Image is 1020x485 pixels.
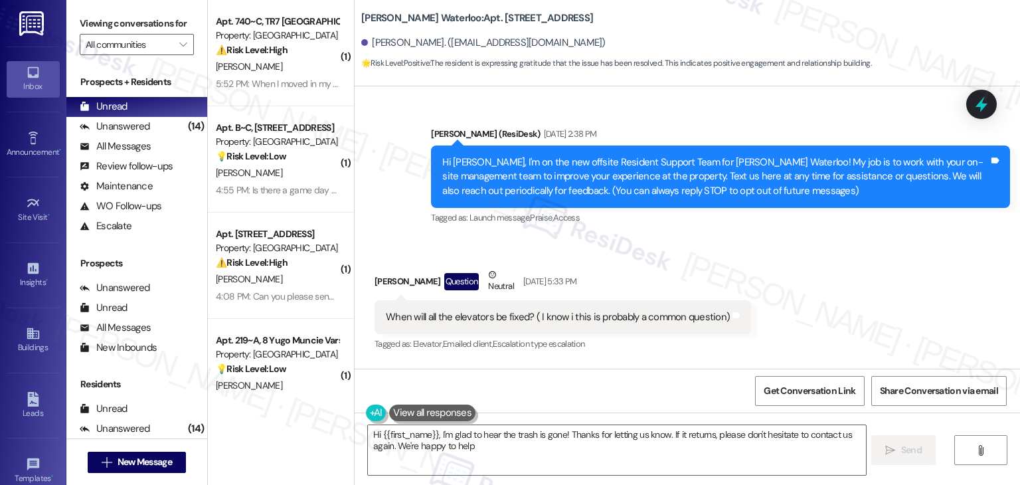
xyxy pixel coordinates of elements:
div: Review follow-ups [80,159,173,173]
div: [DATE] 5:33 PM [520,274,577,288]
div: New Inbounds [80,341,157,355]
strong: ⚠️ Risk Level: High [216,44,288,56]
button: New Message [88,452,186,473]
span: • [46,276,48,285]
span: Praise , [530,212,552,223]
span: Emailed client , [443,338,493,349]
span: Send [901,443,922,457]
button: Get Conversation Link [755,376,864,406]
span: • [59,145,61,155]
strong: 💡 Risk Level: Low [216,150,286,162]
span: Access [553,212,580,223]
div: Maintenance [80,179,153,193]
div: 4:55 PM: Is there a game day bus [DATE]? [216,184,377,196]
div: [PERSON_NAME] [375,268,751,300]
a: Leads [7,388,60,424]
i:  [885,445,895,456]
button: Share Conversation via email [871,376,1007,406]
span: [PERSON_NAME] [216,60,282,72]
div: Unanswered [80,120,150,134]
span: [PERSON_NAME] [216,379,282,391]
div: (14) [185,419,207,439]
span: Share Conversation via email [880,384,998,398]
div: Property: [GEOGRAPHIC_DATA] [216,135,339,149]
strong: 💡 Risk Level: Low [216,363,286,375]
b: [PERSON_NAME] Waterloo: Apt. [STREET_ADDRESS] [361,11,593,25]
div: [PERSON_NAME] (ResiDesk) [431,127,1010,145]
div: Property: [GEOGRAPHIC_DATA] [216,29,339,43]
div: All Messages [80,321,151,335]
div: Unread [80,402,127,416]
span: New Message [118,455,172,469]
div: 4:08 PM: Can you please send somebody to my unit to remove a hornets/wasps nest please [216,290,574,302]
i:  [179,39,187,50]
button: Send [871,435,936,465]
div: Question [444,273,479,290]
span: Elevator , [413,338,443,349]
strong: ⚠️ Risk Level: High [216,256,288,268]
div: Residents [66,377,207,391]
span: Get Conversation Link [764,384,855,398]
span: • [48,211,50,220]
label: Viewing conversations for [80,13,194,34]
div: When will all the elevators be fixed? ( I know i this is probably a common question) [386,310,730,324]
a: Insights • [7,257,60,293]
a: Site Visit • [7,192,60,228]
div: (14) [185,116,207,137]
span: : The resident is expressing gratitude that the issue has been resolved. This indicates positive ... [361,56,871,70]
div: Neutral [485,268,516,296]
div: Property: [GEOGRAPHIC_DATA] [216,347,339,361]
div: Hi [PERSON_NAME], I'm on the new offsite Resident Support Team for [PERSON_NAME] Waterloo! My job... [442,155,989,198]
div: Unanswered [80,422,150,436]
div: All Messages [80,140,151,153]
span: [PERSON_NAME] [216,167,282,179]
i:  [976,445,985,456]
div: Prospects [66,256,207,270]
div: Apt. [STREET_ADDRESS] [216,227,339,241]
div: Prospects + Residents [66,75,207,89]
i:  [102,457,112,468]
span: • [51,472,53,481]
div: Property: [GEOGRAPHIC_DATA] [216,241,339,255]
a: Inbox [7,61,60,97]
div: [PERSON_NAME]. ([EMAIL_ADDRESS][DOMAIN_NAME]) [361,36,606,50]
div: Escalate [80,219,131,233]
textarea: Hi {{first_name}}, I'm glad to hear the trash is gone! Thanks for letting us know. If it returns,... [368,425,865,475]
div: Apt. 740~C, TR7 [GEOGRAPHIC_DATA] [216,15,339,29]
span: Escalation type escalation [493,338,584,349]
div: WO Follow-ups [80,199,161,213]
div: Unread [80,100,127,114]
div: [DATE] 2:38 PM [541,127,597,141]
div: Apt. 219~A, 8 Yugo Muncie Varsity House [216,334,339,347]
img: ResiDesk Logo [19,11,46,36]
div: Unanswered [80,281,150,295]
div: Apt. B~C, [STREET_ADDRESS] [216,121,339,135]
div: Tagged as: [431,208,1010,227]
span: Launch message , [469,212,530,223]
input: All communities [86,34,173,55]
a: Buildings [7,322,60,358]
div: Unread [80,301,127,315]
span: [PERSON_NAME] [216,273,282,285]
strong: 🌟 Risk Level: Positive [361,58,430,68]
div: Tagged as: [375,334,751,353]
